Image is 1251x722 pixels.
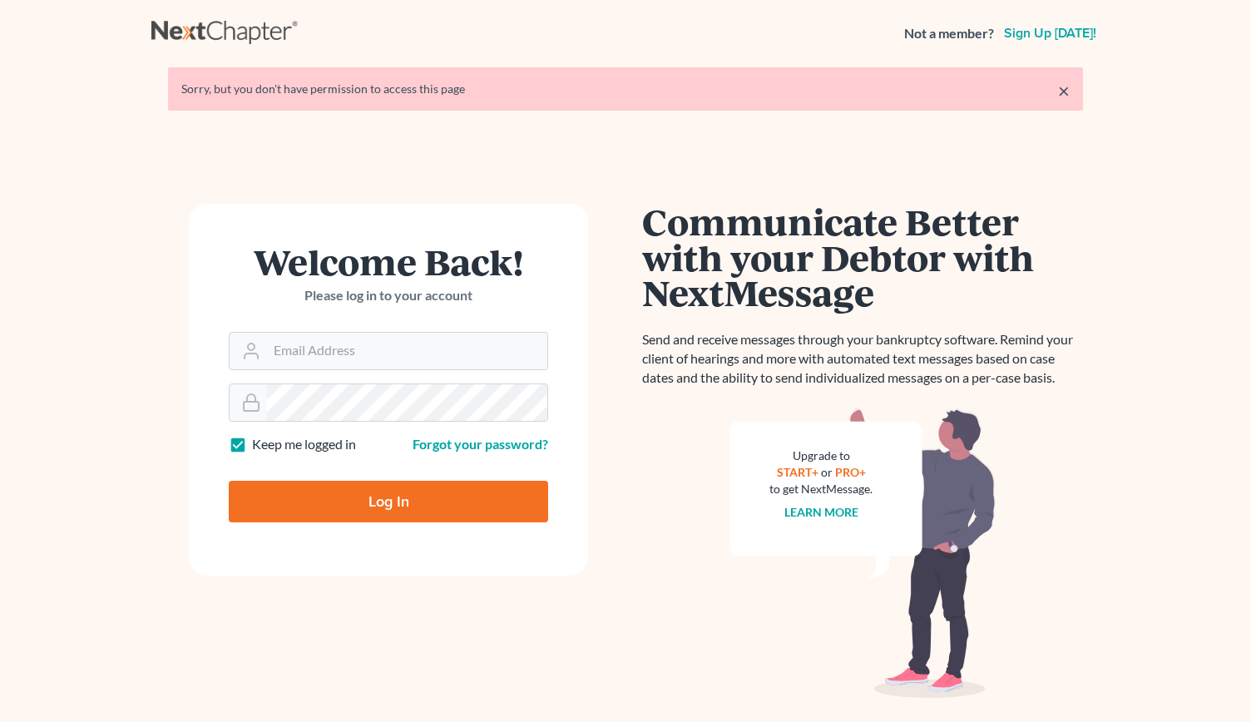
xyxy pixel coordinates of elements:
div: to get NextMessage. [769,481,873,497]
h1: Communicate Better with your Debtor with NextMessage [642,204,1083,310]
div: Upgrade to [769,448,873,464]
a: Learn more [784,505,858,519]
div: Sorry, but you don't have permission to access this page [181,81,1070,97]
img: nextmessage_bg-59042aed3d76b12b5cd301f8e5b87938c9018125f34e5fa2b7a6b67550977c72.svg [729,408,996,699]
a: PRO+ [835,465,866,479]
input: Log In [229,481,548,522]
h1: Welcome Back! [229,244,548,279]
p: Send and receive messages through your bankruptcy software. Remind your client of hearings and mo... [642,330,1083,388]
p: Please log in to your account [229,286,548,305]
strong: Not a member? [904,24,994,43]
label: Keep me logged in [252,435,356,454]
input: Email Address [267,333,547,369]
a: × [1058,81,1070,101]
span: or [821,465,833,479]
a: Forgot your password? [413,436,548,452]
a: Sign up [DATE]! [1001,27,1100,40]
a: START+ [777,465,818,479]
